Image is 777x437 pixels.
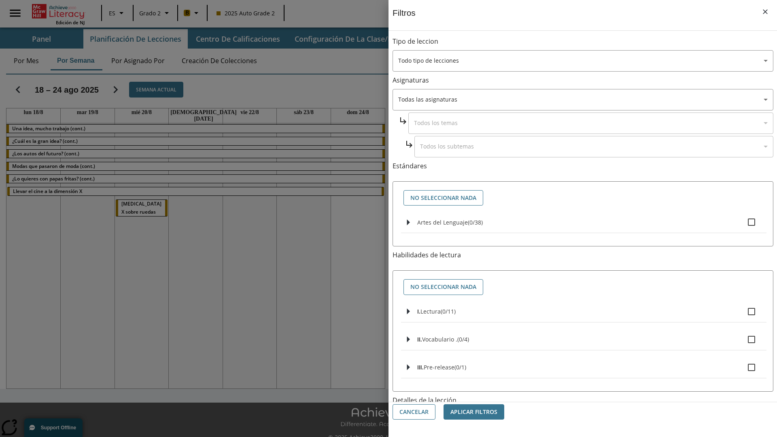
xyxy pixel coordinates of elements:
[399,277,766,297] div: Seleccione habilidades
[414,136,773,157] div: Seleccione una Asignatura
[757,3,774,20] button: Cerrar los filtros del Menú lateral
[403,190,483,206] button: No seleccionar nada
[393,50,773,72] div: Seleccione un tipo de lección
[393,250,773,260] p: Habilidades de lectura
[403,279,483,295] button: No seleccionar nada
[393,89,773,110] div: Seleccione una Asignatura
[420,308,441,315] span: Lectura
[417,336,422,343] span: II.
[468,218,483,226] span: 0 estándares seleccionados/38 estándares en grupo
[417,364,424,371] span: III.
[444,404,504,420] button: Aplicar Filtros
[417,218,468,226] span: Artes del Lenguaje
[393,404,435,420] button: Cancelar
[399,188,766,208] div: Seleccione estándares
[441,308,456,315] span: 0 estándares seleccionados/11 estándares en grupo
[454,363,466,371] span: 0 estándares seleccionados/1 estándares en grupo
[457,335,469,343] span: 0 estándares seleccionados/4 estándares en grupo
[401,212,766,240] ul: Seleccione estándares
[393,37,773,46] p: Tipo de leccion
[408,112,773,134] div: Seleccione una Asignatura
[424,363,454,371] span: Pre-release
[393,396,773,405] p: Detalles de la lección
[393,161,773,171] p: Estándares
[417,308,420,315] span: I.
[422,335,457,343] span: Vocabulario .
[393,8,416,30] h1: Filtros
[393,76,773,85] p: Asignaturas
[401,301,766,385] ul: Seleccione habilidades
